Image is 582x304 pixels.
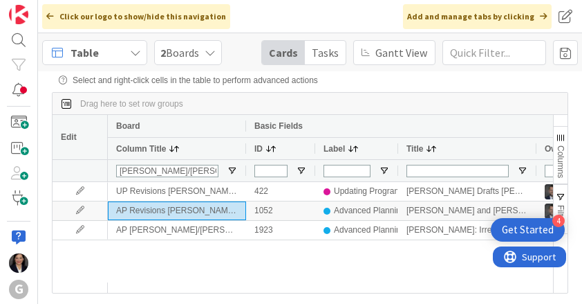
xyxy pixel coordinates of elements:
button: Open Filter Menu [227,166,238,177]
div: UP Revisions [PERSON_NAME]/[PERSON_NAME] [108,182,246,201]
button: Open Filter Menu [517,166,528,177]
div: Click our logo to show/hide this navigation [42,4,230,29]
span: Title [406,144,423,154]
div: AP Revisions [PERSON_NAME]/[PERSON_NAME] [108,202,246,220]
div: Tasks [305,41,346,64]
div: Cards [262,41,305,64]
input: ID Filter Input [254,165,288,177]
span: Columns [556,145,565,178]
input: Title Filter Input [406,165,509,177]
span: Board [116,121,140,131]
div: AP [PERSON_NAME]/[PERSON_NAME] [108,221,246,240]
div: Get Started [502,223,554,237]
input: Quick Filter... [442,40,546,65]
img: JW [545,204,560,219]
span: Owner [545,144,570,154]
span: Table [71,44,99,61]
div: Row Groups [80,99,183,109]
div: [PERSON_NAME]: Irrevocable Trust for Granddaughter: Drafts [PERSON_NAME] [398,221,536,240]
button: Open Filter Menu [379,166,390,177]
div: Open Get Started checklist, remaining modules: 4 [491,218,565,242]
div: 1923 [246,221,315,240]
img: AM [9,253,28,273]
span: Filters [556,205,565,228]
b: 2 [160,46,166,60]
input: Label Filter Input [323,165,370,177]
div: 1052 [246,202,315,220]
img: Visit kanbanzone.com [9,5,28,24]
div: Updating Programs [334,183,405,200]
span: Support [29,2,63,19]
input: Column Title Filter Input [116,165,218,177]
div: 4 [552,215,565,227]
span: ID [254,144,263,154]
span: Gantt View [375,44,427,61]
div: 422 [246,182,315,201]
div: [PERSON_NAME] Drafts [PERSON_NAME] to [PERSON_NAME], Set up Review Meeting for [DATE] [398,182,536,201]
span: Column Title [116,144,166,154]
div: Select and right-click cells in the table to perform advanced actions [59,75,561,85]
img: JW [545,184,560,199]
div: [PERSON_NAME] and [PERSON_NAME]: SLAT Drafts [PERSON_NAME] - Signing [DATE] [398,202,536,220]
span: Boards [160,44,199,61]
div: Advanced Planning [334,202,405,220]
div: G [9,280,28,299]
button: Open Filter Menu [296,166,307,177]
span: Label [323,144,345,154]
div: Add and manage tabs by clicking [403,4,552,29]
span: Drag here to set row groups [80,99,183,109]
span: Basic Fields [254,121,303,131]
span: Edit [61,132,77,142]
div: Advanced Planning [334,222,405,239]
